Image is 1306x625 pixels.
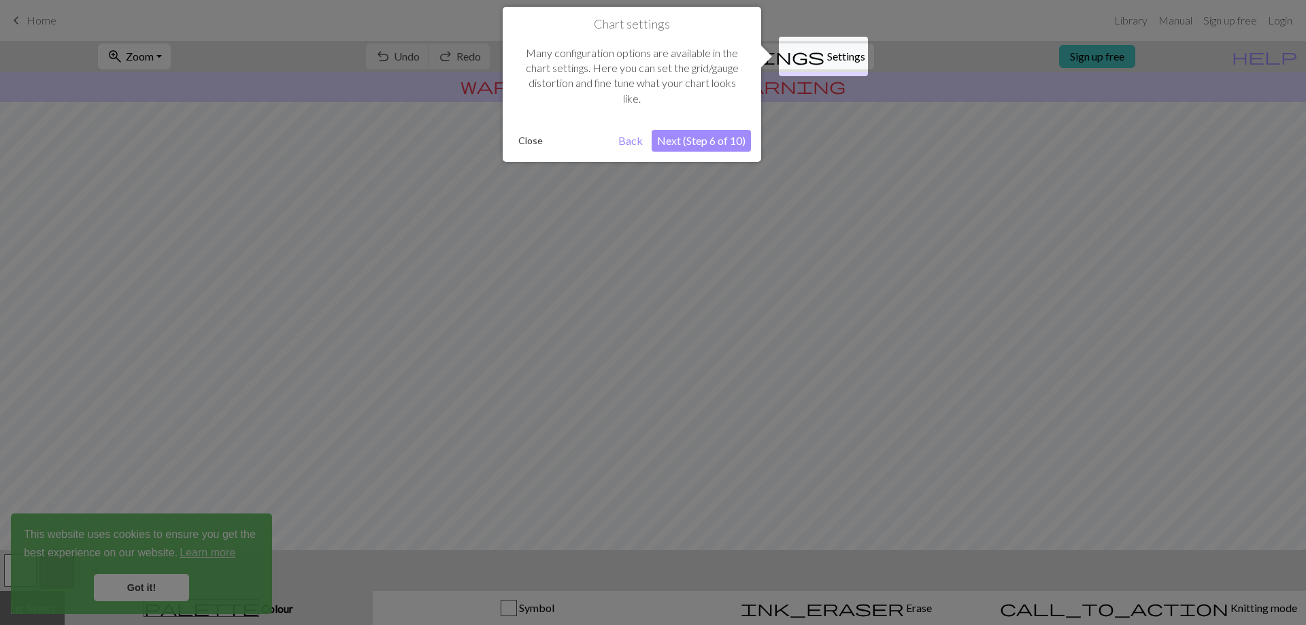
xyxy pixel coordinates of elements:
div: Chart settings [503,7,761,162]
button: Back [613,130,648,152]
h1: Chart settings [513,17,751,32]
button: Next (Step 6 of 10) [652,130,751,152]
div: Many configuration options are available in the chart settings. Here you can set the grid/gauge d... [513,32,751,120]
button: Close [513,131,548,151]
